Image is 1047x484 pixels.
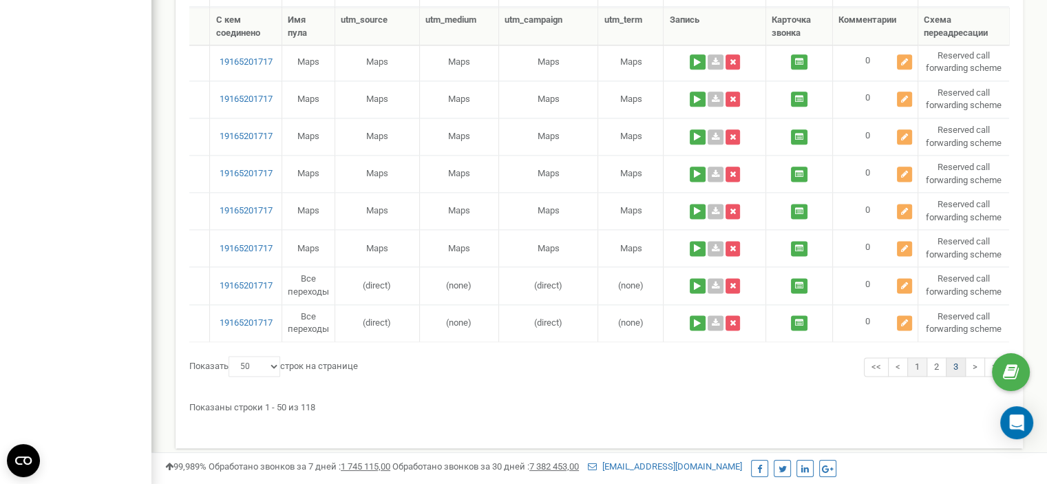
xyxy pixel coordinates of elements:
td: Maps [335,118,420,155]
td: Maps [420,192,499,229]
td: 0 [833,266,918,304]
u: 1 745 115,00 [341,461,390,472]
button: Open CMP widget [7,444,40,477]
button: Удалить запись [726,204,740,219]
th: utm_medium [420,8,499,45]
td: Maps [335,229,420,266]
a: Скачать [708,204,723,219]
u: 7 382 453,00 [529,461,579,472]
th: С кем соединено [210,8,282,45]
td: Maps [282,43,335,81]
a: Скачать [708,167,723,182]
td: Maps [499,155,599,192]
a: << [864,357,889,377]
td: (direct) [499,266,599,304]
td: Reserved call forwarding scheme [918,304,1010,341]
td: (none) [598,266,664,304]
td: Maps [598,155,664,192]
a: Скачать [708,54,723,70]
span: Обработано звонков за 7 дней : [209,461,390,472]
td: Reserved call forwarding scheme [918,155,1010,192]
a: 19165201717 [215,317,275,330]
a: >> [984,357,1009,377]
td: Maps [499,81,599,118]
a: > [965,357,985,377]
td: Reserved call forwarding scheme [918,118,1010,155]
td: Maps [282,118,335,155]
td: Maps [282,192,335,229]
td: (direct) [335,266,420,304]
a: 3 [946,357,966,377]
td: Maps [598,43,664,81]
td: Maps [335,81,420,118]
button: Удалить запись [726,278,740,293]
td: Maps [499,43,599,81]
td: Все переходы [282,266,335,304]
th: Комментарии [833,8,918,45]
td: (none) [420,304,499,341]
td: Maps [420,43,499,81]
label: Показать строк на странице [189,356,358,377]
button: Удалить запись [726,167,740,182]
a: 19165201717 [215,242,275,255]
a: Скачать [708,278,723,293]
td: Maps [499,192,599,229]
td: Maps [420,118,499,155]
a: 19165201717 [215,204,275,218]
a: Скачать [708,315,723,330]
a: 1 [907,357,927,377]
td: Maps [598,81,664,118]
td: Maps [420,81,499,118]
td: 0 [833,43,918,81]
td: 0 [833,155,918,192]
a: < [888,357,908,377]
button: Удалить запись [726,92,740,107]
a: Скачать [708,92,723,107]
td: (direct) [335,304,420,341]
td: (none) [598,304,664,341]
a: 19165201717 [215,56,275,69]
td: Reserved call forwarding scheme [918,192,1010,229]
td: Maps [598,192,664,229]
td: Maps [335,192,420,229]
td: Reserved call forwarding scheme [918,229,1010,266]
td: (none) [420,266,499,304]
a: 19165201717 [215,280,275,293]
a: [EMAIL_ADDRESS][DOMAIN_NAME] [588,461,742,472]
td: 0 [833,304,918,341]
td: 0 [833,192,918,229]
div: Показаны строки 1 - 50 из 118 [189,396,1009,414]
div: Open Intercom Messenger [1000,406,1033,439]
td: Maps [499,118,599,155]
a: 19165201717 [215,93,275,106]
td: Maps [598,229,664,266]
th: utm_source [335,8,420,45]
th: Имя пула [282,8,335,45]
td: 0 [833,81,918,118]
th: utm_campaign [499,8,599,45]
button: Удалить запись [726,129,740,145]
button: Удалить запись [726,54,740,70]
a: 2 [927,357,946,377]
td: (direct) [499,304,599,341]
td: Reserved call forwarding scheme [918,81,1010,118]
a: 19165201717 [215,167,275,180]
td: Maps [598,118,664,155]
span: 99,989% [165,461,207,472]
td: Maps [420,155,499,192]
td: Maps [335,43,420,81]
td: Reserved call forwarding scheme [918,266,1010,304]
td: Maps [335,155,420,192]
th: Схема переадресации [918,8,1010,45]
span: Обработано звонков за 30 дней : [392,461,579,472]
button: Удалить запись [726,315,740,330]
td: Maps [282,155,335,192]
td: Maps [282,81,335,118]
button: Удалить запись [726,241,740,256]
td: 0 [833,118,918,155]
td: Maps [282,229,335,266]
a: Скачать [708,129,723,145]
td: Maps [420,229,499,266]
td: Reserved call forwarding scheme [918,43,1010,81]
th: utm_term [598,8,664,45]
